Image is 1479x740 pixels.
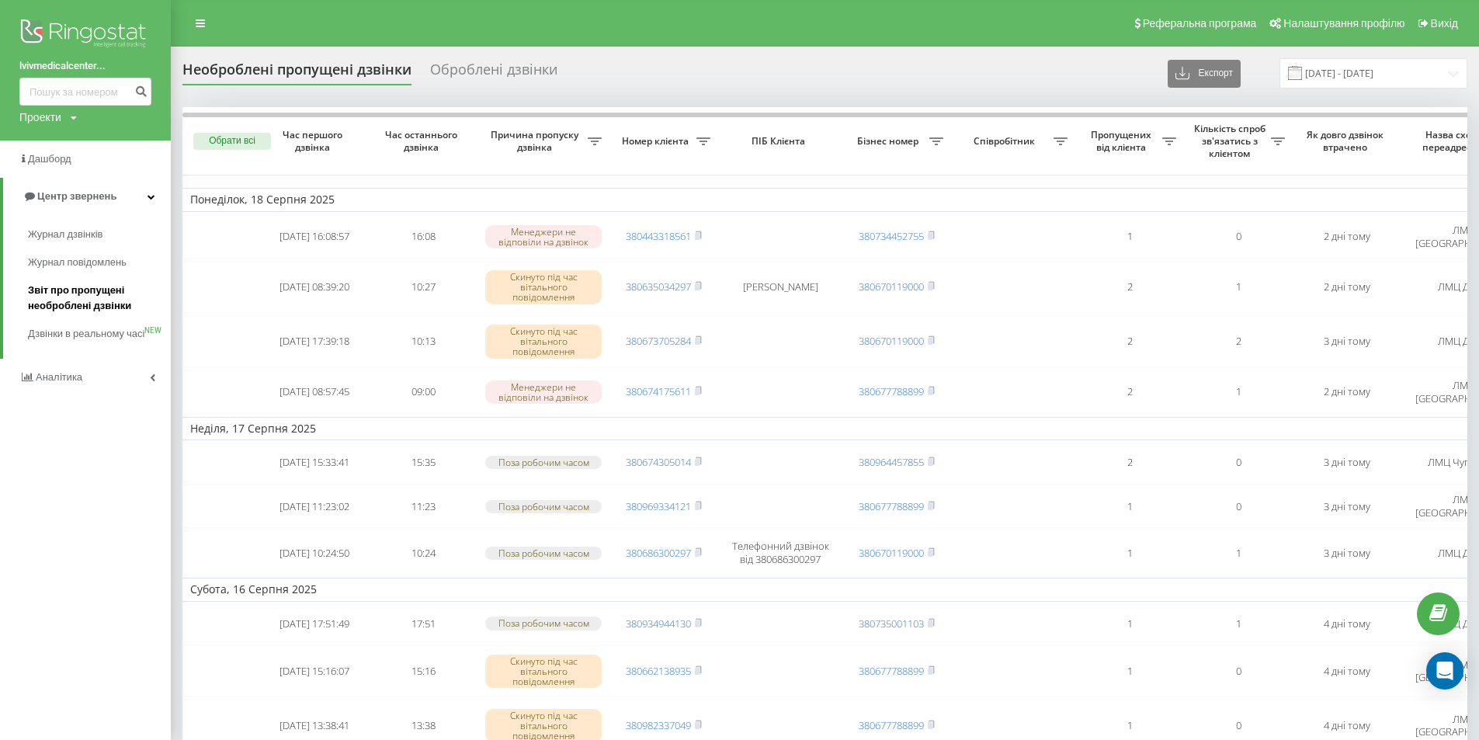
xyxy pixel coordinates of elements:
div: Скинуто під час вітального повідомлення [485,270,602,304]
td: 10:13 [369,316,477,367]
span: Налаштування профілю [1283,17,1404,30]
span: Журнал повідомлень [28,255,127,270]
td: 1 [1075,215,1184,259]
td: [DATE] 17:51:49 [260,605,369,643]
a: Дзвінки в реальному часіNEW [28,320,171,348]
div: Open Intercom Messenger [1426,652,1463,690]
div: Скинуто під час вітального повідомлення [485,655,602,689]
td: 0 [1184,645,1293,697]
a: 380969334121 [626,499,691,513]
td: 2 [1075,443,1184,481]
td: 1 [1075,531,1184,575]
td: [DATE] 08:39:20 [260,262,369,313]
button: Обрати всі [193,133,271,150]
td: 1 [1075,485,1184,528]
td: 2 [1184,316,1293,367]
div: Поза робочим часом [485,500,602,513]
a: 380662138935 [626,664,691,678]
a: 380674305014 [626,455,691,469]
a: 380673705284 [626,334,691,348]
td: 3 дні тому [1293,531,1401,575]
td: 10:27 [369,262,477,313]
td: 1 [1075,645,1184,697]
td: [DATE] 15:16:07 [260,645,369,697]
td: 3 дні тому [1293,485,1401,528]
td: Телефонний дзвінок від 380686300297 [718,531,842,575]
input: Пошук за номером [19,78,151,106]
span: Дашборд [28,153,71,165]
a: 380670119000 [859,280,924,294]
td: 2 [1075,316,1184,367]
td: 2 [1075,370,1184,414]
span: Співробітник [959,135,1054,148]
td: 16:08 [369,215,477,259]
a: 380635034297 [626,280,691,294]
a: 380677788899 [859,384,924,398]
a: 380443318561 [626,229,691,243]
a: 380670119000 [859,334,924,348]
a: 380982337049 [626,718,691,732]
a: 380677788899 [859,664,924,678]
td: 4 дні тому [1293,605,1401,643]
div: Скинуто під час вітального повідомлення [485,325,602,359]
div: Поза робочим часом [485,456,602,469]
td: 0 [1184,443,1293,481]
td: 2 [1075,262,1184,313]
span: Час останнього дзвінка [381,129,465,153]
a: Центр звернень [3,178,171,215]
a: 380677788899 [859,499,924,513]
td: 2 дні тому [1293,215,1401,259]
td: [DATE] 15:33:41 [260,443,369,481]
span: ПІБ Клієнта [731,135,829,148]
button: Експорт [1168,60,1241,88]
a: lvivmedicalcenter... [19,58,151,74]
a: 380934944130 [626,617,691,631]
td: 11:23 [369,485,477,528]
a: 380735001103 [859,617,924,631]
span: Номер клієнта [617,135,696,148]
td: [DATE] 16:08:57 [260,215,369,259]
td: 10:24 [369,531,477,575]
td: 1 [1184,262,1293,313]
span: Звіт про пропущені необроблені дзвінки [28,283,163,314]
td: 3 дні тому [1293,443,1401,481]
span: Вихід [1431,17,1458,30]
a: 380964457855 [859,455,924,469]
div: Поза робочим часом [485,617,602,630]
td: [DATE] 17:39:18 [260,316,369,367]
td: 1 [1184,370,1293,414]
span: Журнал дзвінків [28,227,102,242]
td: 2 дні тому [1293,370,1401,414]
td: 1 [1075,605,1184,643]
img: Ringostat logo [19,16,151,54]
td: 1 [1184,531,1293,575]
span: Пропущених від клієнта [1083,129,1162,153]
td: 15:35 [369,443,477,481]
span: Причина пропуску дзвінка [485,129,588,153]
td: [DATE] 10:24:50 [260,531,369,575]
div: Менеджери не відповіли на дзвінок [485,225,602,248]
td: 09:00 [369,370,477,414]
span: Кількість спроб зв'язатись з клієнтом [1192,123,1271,159]
td: [DATE] 08:57:45 [260,370,369,414]
a: 380686300297 [626,546,691,560]
span: Бізнес номер [850,135,929,148]
td: [DATE] 11:23:02 [260,485,369,528]
td: 2 дні тому [1293,262,1401,313]
span: Час першого дзвінка [273,129,356,153]
span: Центр звернень [37,190,116,202]
td: [PERSON_NAME] [718,262,842,313]
span: Дзвінки в реальному часі [28,326,144,342]
span: Як довго дзвінок втрачено [1305,129,1389,153]
a: Журнал повідомлень [28,248,171,276]
a: 380674175611 [626,384,691,398]
td: 4 дні тому [1293,645,1401,697]
td: 1 [1184,605,1293,643]
td: 0 [1184,215,1293,259]
td: 17:51 [369,605,477,643]
a: Звіт про пропущені необроблені дзвінки [28,276,171,320]
a: 380677788899 [859,718,924,732]
div: Менеджери не відповіли на дзвінок [485,380,602,404]
a: Журнал дзвінків [28,221,171,248]
a: 380734452755 [859,229,924,243]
